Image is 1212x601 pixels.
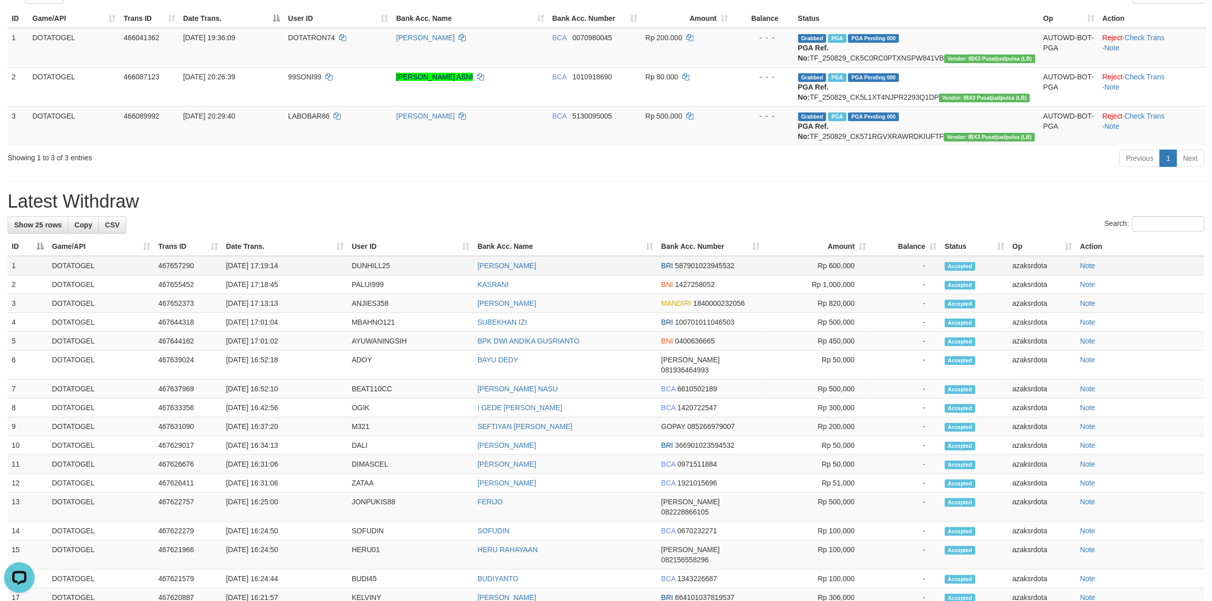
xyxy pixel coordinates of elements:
[284,9,392,28] th: User ID: activate to sort column ascending
[48,275,154,294] td: DOTATOGEL
[179,9,284,28] th: Date Trans.: activate to sort column descending
[870,398,941,417] td: -
[1124,112,1165,120] a: Check Trans
[222,417,348,436] td: [DATE] 16:37:20
[1080,422,1095,431] a: Note
[154,493,222,522] td: 467622757
[945,300,975,308] span: Accepted
[645,112,682,120] span: Rp 500.000
[573,112,612,120] span: Copy 5130095005 to clipboard
[348,237,473,256] th: User ID: activate to sort column ascending
[48,351,154,380] td: DOTATOGEL
[1039,106,1098,146] td: AUTOWD-BOT-PGA
[764,540,870,569] td: Rp 100,000
[657,237,764,256] th: Bank Acc. Number: activate to sort column ascending
[8,149,497,163] div: Showing 1 to 3 of 3 entries
[48,522,154,540] td: DOTATOGEL
[1008,294,1076,313] td: azaksrdota
[48,493,154,522] td: DOTATOGEL
[798,83,829,101] b: PGA Ref. No:
[1008,256,1076,275] td: azaksrdota
[473,237,657,256] th: Bank Acc. Name: activate to sort column ascending
[288,73,321,81] span: 99SONI99
[548,9,641,28] th: Bank Acc. Number: activate to sort column ascending
[645,34,682,42] span: Rp 200.000
[1039,9,1098,28] th: Op: activate to sort column ascending
[675,441,735,449] span: Copy 366901023594532 to clipboard
[68,216,99,234] a: Copy
[348,332,473,351] td: AYUWANINGSIH
[222,294,348,313] td: [DATE] 17:13:13
[573,73,612,81] span: Copy 1010918690 to clipboard
[945,404,975,413] span: Accepted
[1103,73,1123,81] a: Reject
[1160,150,1177,167] a: 1
[48,313,154,332] td: DOTATOGEL
[477,337,579,345] a: BPK DWI ANDIKA GUSRIANTO
[154,540,222,569] td: 467621966
[183,34,235,42] span: [DATE] 19:36:09
[48,540,154,569] td: DOTATOGEL
[870,522,941,540] td: -
[661,422,685,431] span: GOPAY
[764,332,870,351] td: Rp 450,000
[1080,299,1095,307] a: Note
[392,9,548,28] th: Bank Acc. Name: activate to sort column ascending
[661,385,675,393] span: BCA
[870,436,941,455] td: -
[870,256,941,275] td: -
[941,237,1008,256] th: Status: activate to sort column ascending
[552,34,567,42] span: BCA
[348,493,473,522] td: JONPUKIS88
[396,34,455,42] a: [PERSON_NAME]
[764,436,870,455] td: Rp 50,000
[678,385,717,393] span: Copy 6610502189 to clipboard
[870,474,941,493] td: -
[1039,67,1098,106] td: AUTOWD-BOT-PGA
[1080,498,1095,506] a: Note
[945,262,975,271] span: Accepted
[1076,237,1204,256] th: Action
[222,313,348,332] td: [DATE] 17:01:04
[222,256,348,275] td: [DATE] 17:19:14
[764,398,870,417] td: Rp 300,000
[661,366,709,374] span: Copy 081936464993 to clipboard
[764,275,870,294] td: Rp 1,000,000
[1080,479,1095,487] a: Note
[945,479,975,488] span: Accepted
[798,44,829,62] b: PGA Ref. No:
[477,527,510,535] a: SOFUDIN
[477,546,538,554] a: HERU RAHAYAAN
[764,294,870,313] td: Rp 820,000
[1132,216,1204,232] input: Search:
[120,9,179,28] th: Trans ID: activate to sort column ascending
[828,73,846,82] span: Marked by azaksrdota
[678,404,717,412] span: Copy 1420722547 to clipboard
[48,417,154,436] td: DOTATOGEL
[348,522,473,540] td: SOFUDIN
[1008,380,1076,398] td: azaksrdota
[1080,460,1095,468] a: Note
[8,417,48,436] td: 9
[477,441,536,449] a: [PERSON_NAME]
[675,318,735,326] span: Copy 100701011046503 to clipboard
[154,522,222,540] td: 467622279
[124,112,159,120] span: 466089992
[8,237,48,256] th: ID: activate to sort column descending
[154,398,222,417] td: 467633356
[154,455,222,474] td: 467626676
[8,522,48,540] td: 14
[798,73,827,82] span: Grabbed
[48,455,154,474] td: DOTATOGEL
[945,423,975,432] span: Accepted
[48,294,154,313] td: DOTATOGEL
[1098,28,1207,68] td: · ·
[8,67,29,106] td: 2
[1008,332,1076,351] td: azaksrdota
[945,546,975,555] span: Accepted
[870,332,941,351] td: -
[794,9,1039,28] th: Status
[732,9,794,28] th: Balance
[8,351,48,380] td: 6
[124,34,159,42] span: 466041362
